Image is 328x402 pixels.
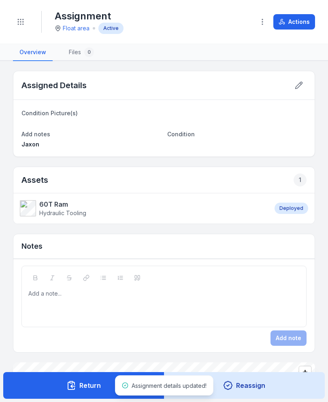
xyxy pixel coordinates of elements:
a: Float area [63,24,89,32]
span: Hydraulic Tooling [39,209,86,216]
button: Reassign [164,372,325,399]
a: Files0 [62,44,100,61]
div: Active [98,23,124,34]
span: Jaxon [21,141,39,148]
h1: Assignment [55,10,124,23]
button: Toggle navigation [13,14,28,30]
span: Add notes [21,131,50,138]
button: Zoom in [299,366,311,378]
div: 0 [84,47,94,57]
strong: 60T Ram [39,199,86,209]
a: 60T RamHydraulic Tooling [20,199,266,217]
span: Assignment details updated! [132,382,207,389]
h3: Notes [21,241,43,252]
span: Condition Picture(s) [21,110,78,116]
button: Return [3,372,164,399]
h2: Assigned Details [21,80,87,91]
button: Actions [273,14,315,30]
div: Deployed [275,203,308,214]
h2: Assets [21,173,307,186]
div: 1 [294,173,307,186]
a: Overview [13,44,53,61]
span: Condition [167,131,195,138]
